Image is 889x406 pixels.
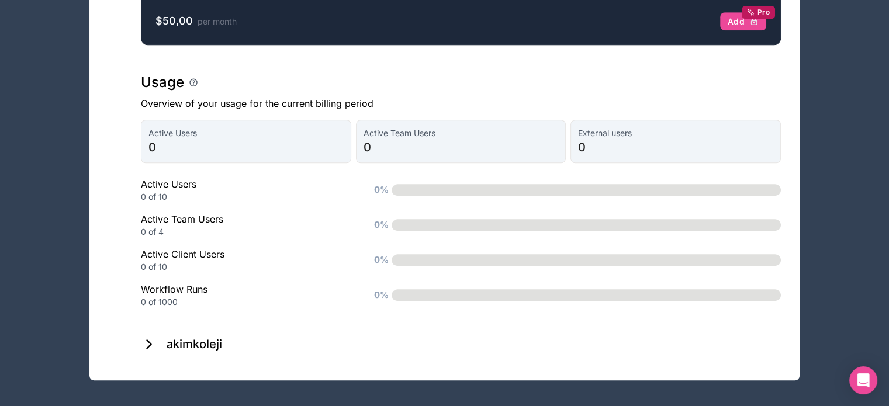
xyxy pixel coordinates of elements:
span: 0 [364,139,559,155]
span: 0% [371,286,392,305]
div: Workflow Runs [141,282,354,308]
div: 0 of 10 [141,191,354,203]
div: Add [728,16,759,27]
h2: akimkoleji [167,336,222,352]
div: Active Team Users [141,212,354,238]
span: 0 [148,139,344,155]
span: Active Team Users [364,127,559,139]
span: 0% [371,251,392,270]
span: 0% [371,181,392,200]
div: 0 of 10 [141,261,354,273]
div: Open Intercom Messenger [849,366,877,394]
span: Active Users [148,127,344,139]
p: Overview of your usage for the current billing period [141,96,781,110]
span: $50,00 [155,15,193,27]
div: Active Users [141,177,354,203]
span: 0 [578,139,773,155]
div: 0 of 1000 [141,296,354,308]
span: External users [578,127,773,139]
button: AddPro [720,12,766,31]
span: 0% [371,216,392,235]
h1: Usage [141,73,184,92]
div: 0 of 4 [141,226,354,238]
div: Active Client Users [141,247,354,273]
span: per month [198,16,237,26]
span: Pro [757,8,770,17]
